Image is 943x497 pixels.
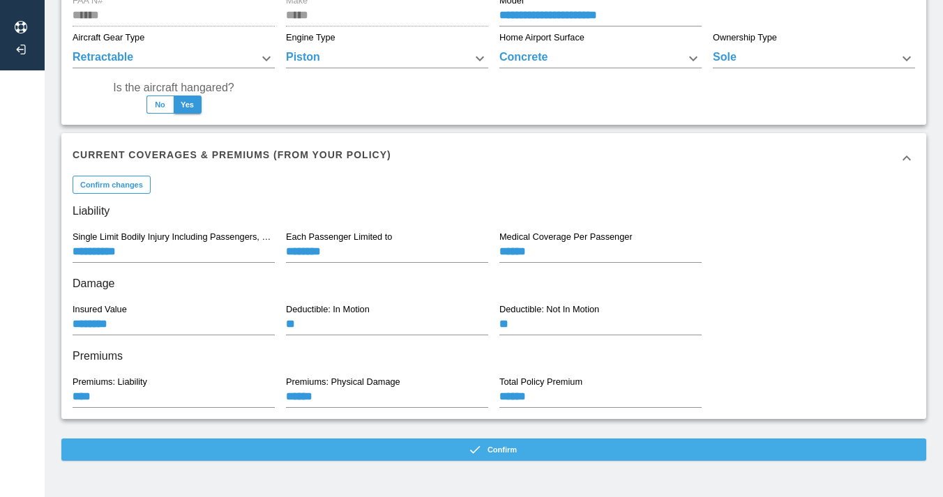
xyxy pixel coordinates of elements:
button: No [146,95,174,114]
label: Single Limit Bodily Injury Including Passengers, and Property Damage: Each Occurrence [73,231,274,243]
div: Retractable [73,49,275,68]
div: Sole [713,49,915,68]
button: Yes [174,95,202,114]
div: Concrete [499,49,702,68]
label: Each Passenger Limited to [286,231,392,243]
h6: Damage [73,274,915,293]
label: Premiums: Liability [73,376,147,388]
h6: Liability [73,201,915,221]
label: Aircraft Gear Type [73,31,144,44]
label: Insured Value [73,303,127,316]
button: Confirm changes [73,176,151,194]
h6: Current Coverages & Premiums (from your policy) [73,147,391,162]
label: Home Airport Surface [499,31,584,44]
button: Confirm [61,438,926,461]
div: Current Coverages & Premiums (from your policy) [61,133,926,183]
label: Premiums: Physical Damage [286,376,400,388]
label: Medical Coverage Per Passenger [499,231,633,243]
label: Engine Type [286,31,335,44]
label: Ownership Type [713,31,777,44]
div: Piston [286,49,488,68]
label: Is the aircraft hangared? [113,79,234,95]
h6: Premiums [73,346,915,366]
label: Total Policy Premium [499,376,582,388]
label: Deductible: Not In Motion [499,303,599,316]
label: Deductible: In Motion [286,303,370,316]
